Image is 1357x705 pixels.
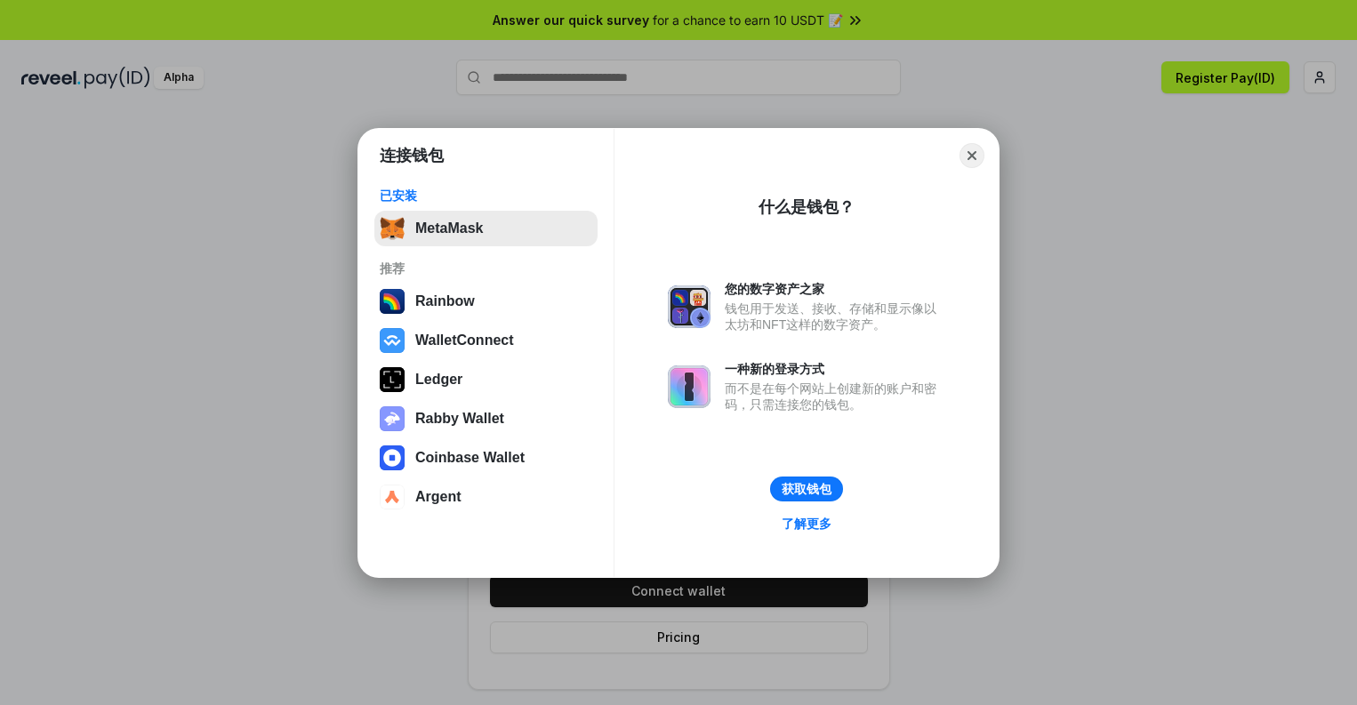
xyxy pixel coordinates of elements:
button: 获取钱包 [770,477,843,501]
button: Coinbase Wallet [374,440,598,476]
img: svg+xml,%3Csvg%20width%3D%2228%22%20height%3D%2228%22%20viewBox%3D%220%200%2028%2028%22%20fill%3D... [380,445,405,470]
button: Close [960,143,984,168]
div: 一种新的登录方式 [725,361,945,377]
div: 而不是在每个网站上创建新的账户和密码，只需连接您的钱包。 [725,381,945,413]
div: Ledger [415,372,462,388]
div: Rabby Wallet [415,411,504,427]
img: svg+xml,%3Csvg%20width%3D%2228%22%20height%3D%2228%22%20viewBox%3D%220%200%2028%2028%22%20fill%3D... [380,328,405,353]
img: svg+xml,%3Csvg%20xmlns%3D%22http%3A%2F%2Fwww.w3.org%2F2000%2Fsvg%22%20width%3D%2228%22%20height%3... [380,367,405,392]
button: Rainbow [374,284,598,319]
img: svg+xml,%3Csvg%20width%3D%22120%22%20height%3D%22120%22%20viewBox%3D%220%200%20120%20120%22%20fil... [380,289,405,314]
div: 您的数字资产之家 [725,281,945,297]
div: 获取钱包 [782,481,831,497]
a: 了解更多 [771,512,842,535]
img: svg+xml,%3Csvg%20xmlns%3D%22http%3A%2F%2Fwww.w3.org%2F2000%2Fsvg%22%20fill%3D%22none%22%20viewBox... [668,365,711,408]
button: WalletConnect [374,323,598,358]
img: svg+xml,%3Csvg%20xmlns%3D%22http%3A%2F%2Fwww.w3.org%2F2000%2Fsvg%22%20fill%3D%22none%22%20viewBox... [380,406,405,431]
img: svg+xml,%3Csvg%20xmlns%3D%22http%3A%2F%2Fwww.w3.org%2F2000%2Fsvg%22%20fill%3D%22none%22%20viewBox... [668,285,711,328]
div: Argent [415,489,462,505]
img: svg+xml,%3Csvg%20fill%3D%22none%22%20height%3D%2233%22%20viewBox%3D%220%200%2035%2033%22%20width%... [380,216,405,241]
button: MetaMask [374,211,598,246]
button: Rabby Wallet [374,401,598,437]
div: Coinbase Wallet [415,450,525,466]
div: WalletConnect [415,332,514,348]
div: 了解更多 [782,516,831,532]
div: 推荐 [380,260,592,276]
div: MetaMask [415,220,483,236]
div: Rainbow [415,293,475,309]
h1: 连接钱包 [380,145,444,166]
div: 钱包用于发送、接收、存储和显示像以太坊和NFT这样的数字资产。 [725,300,945,332]
img: svg+xml,%3Csvg%20width%3D%2228%22%20height%3D%2228%22%20viewBox%3D%220%200%2028%2028%22%20fill%3D... [380,485,405,509]
button: Argent [374,479,598,515]
button: Ledger [374,362,598,397]
div: 已安装 [380,188,592,204]
div: 什么是钱包？ [759,196,855,218]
